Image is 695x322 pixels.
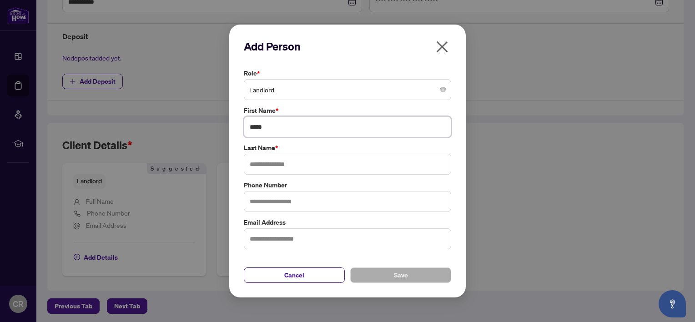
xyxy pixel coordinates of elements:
h2: Add Person [244,39,451,54]
span: Landlord [249,81,446,98]
button: Cancel [244,267,345,283]
span: close [435,40,449,54]
label: First Name [244,106,451,116]
button: Open asap [659,290,686,317]
span: close-circle [440,87,446,92]
label: Role [244,68,451,78]
span: Cancel [284,268,304,282]
button: Save [350,267,451,283]
label: Email Address [244,217,451,227]
label: Phone Number [244,180,451,190]
label: Last Name [244,143,451,153]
